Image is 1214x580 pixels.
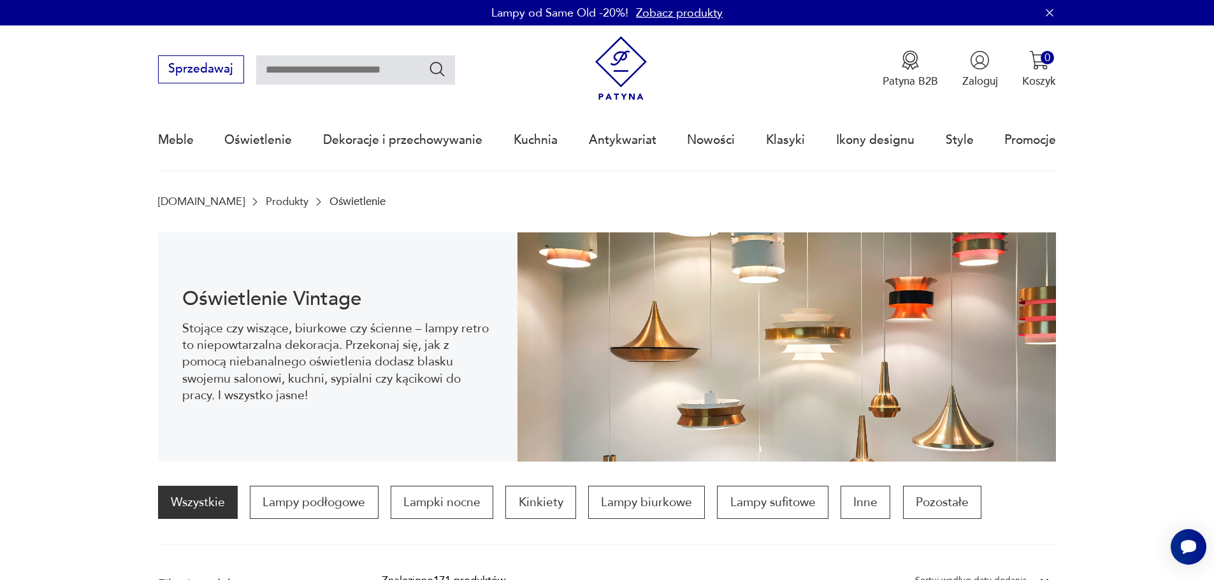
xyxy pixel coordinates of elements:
[1171,529,1206,565] iframe: Smartsupp widget button
[687,111,735,169] a: Nowości
[636,5,723,21] a: Zobacz produkty
[323,111,482,169] a: Dekoracje i przechowywanie
[588,486,705,519] a: Lampy biurkowe
[158,65,244,75] a: Sprzedawaj
[836,111,914,169] a: Ikony designu
[1029,50,1049,70] img: Ikona koszyka
[841,486,890,519] a: Inne
[766,111,805,169] a: Klasyki
[158,486,238,519] a: Wszystkie
[250,486,378,519] a: Lampy podłogowe
[266,195,308,208] a: Produkty
[329,195,386,208] p: Oświetlenie
[491,5,628,21] p: Lampy od Same Old -20%!
[589,36,653,101] img: Patyna - sklep z meblami i dekoracjami vintage
[158,111,194,169] a: Meble
[1004,111,1056,169] a: Promocje
[517,232,1057,462] img: Oświetlenie
[1041,51,1054,64] div: 0
[182,290,493,308] h1: Oświetlenie Vintage
[158,195,245,208] a: [DOMAIN_NAME]
[1022,50,1056,88] button: 0Koszyk
[883,74,938,88] p: Patyna B2B
[883,50,938,88] button: Patyna B2B
[717,486,828,519] a: Lampy sufitowe
[903,486,981,519] a: Pozostałe
[589,111,656,169] a: Antykwariat
[962,74,998,88] p: Zaloguj
[505,486,575,519] a: Kinkiety
[224,111,292,169] a: Oświetlenie
[514,111,558,169] a: Kuchnia
[182,320,493,404] p: Stojące czy wiszące, biurkowe czy ścienne – lampy retro to niepowtarzalna dekoracja. Przekonaj si...
[900,50,920,70] img: Ikona medalu
[946,111,974,169] a: Style
[962,50,998,88] button: Zaloguj
[428,60,447,78] button: Szukaj
[158,55,244,83] button: Sprzedawaj
[391,486,493,519] a: Lampki nocne
[970,50,990,70] img: Ikonka użytkownika
[883,50,938,88] a: Ikona medaluPatyna B2B
[1022,74,1056,88] p: Koszyk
